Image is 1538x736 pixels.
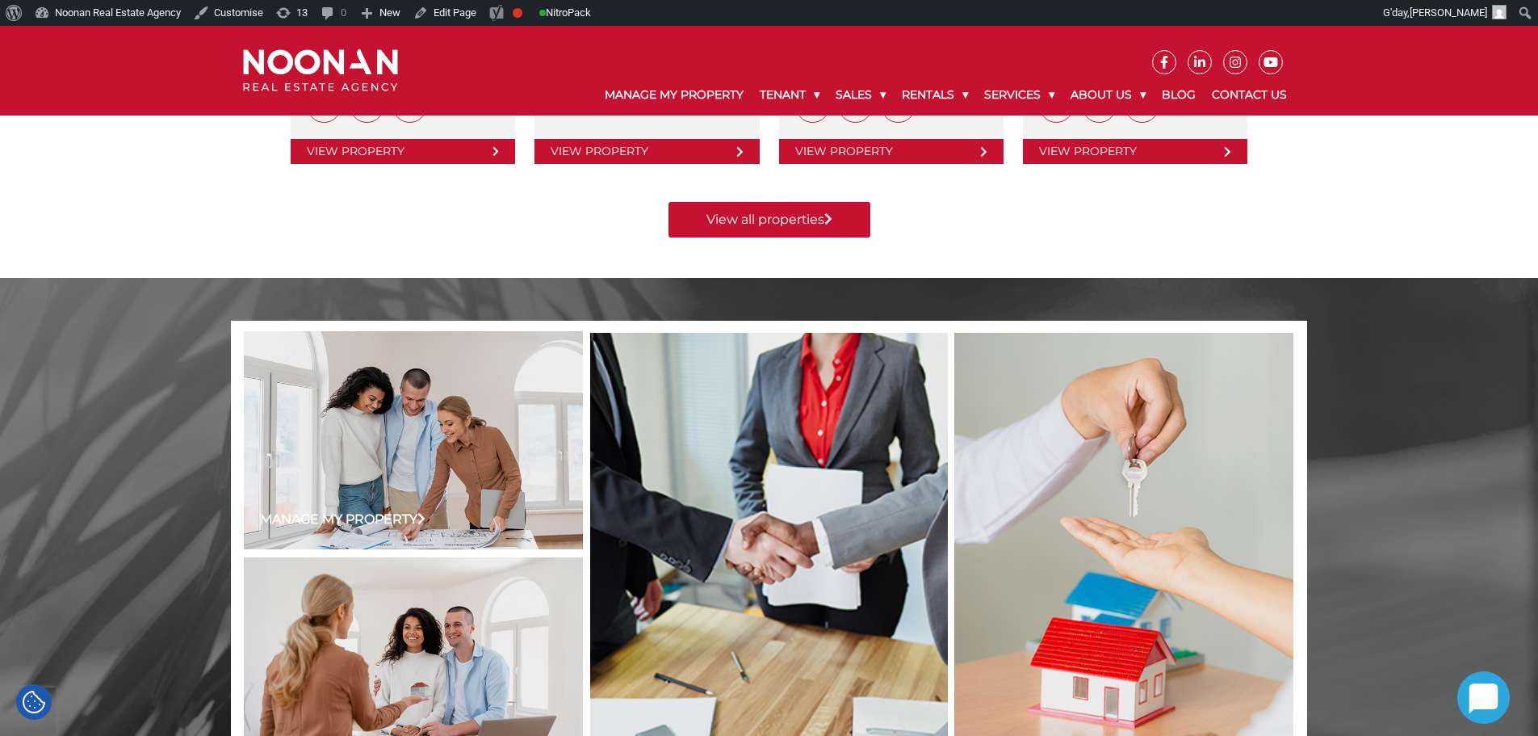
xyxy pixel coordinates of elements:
[752,74,828,116] a: Tenant
[668,202,870,238] a: View all properties
[1062,74,1154,116] a: About Us
[597,74,752,116] a: Manage My Property
[976,74,1062,116] a: Services
[513,8,522,18] div: Focus keyphrase not set
[894,74,976,116] a: Rentals
[828,74,894,116] a: Sales
[1410,6,1487,19] span: [PERSON_NAME]
[1154,74,1204,116] a: Blog
[243,49,398,92] img: Noonan Real Estate Agency
[1204,74,1295,116] a: Contact Us
[260,510,425,529] a: Manage my Property
[16,684,52,720] div: Cookie Settings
